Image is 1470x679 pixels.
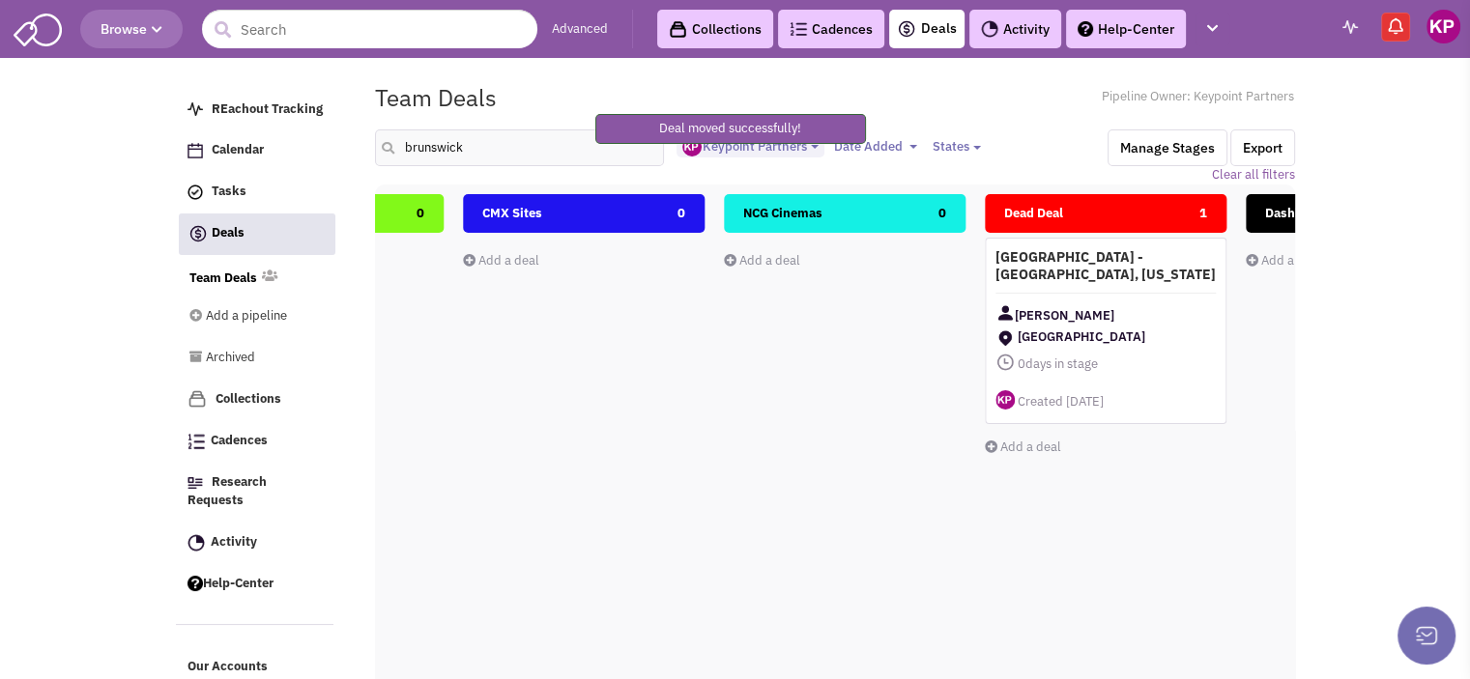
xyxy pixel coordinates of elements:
a: Advanced [552,20,608,39]
a: Help-Center [1066,10,1186,48]
span: Created [DATE] [1018,393,1104,410]
img: icon-tasks.png [187,184,203,200]
img: icon-collection-lavender.png [187,389,207,409]
span: 0 [938,194,946,233]
a: Activity [969,10,1061,48]
img: icon-deals.svg [897,17,916,41]
a: Add a deal [1246,252,1322,269]
img: Research.png [187,477,203,489]
span: Browse [101,20,162,38]
span: States [932,138,968,155]
span: Date Added [833,138,902,155]
a: Cadences [778,10,884,48]
a: Tasks [178,174,334,211]
button: Manage Stages [1108,129,1227,166]
img: Keypoint Partners [1427,10,1460,43]
img: help.png [1078,21,1093,37]
a: Collections [657,10,773,48]
button: Browse [80,10,183,48]
input: Search deals [375,129,665,166]
span: Tasks [212,184,246,200]
img: Activity.png [187,534,205,552]
img: icon-deals.svg [188,222,208,245]
span: 0 [417,194,424,233]
h1: Team Deals [375,85,497,110]
span: Collections [216,390,281,407]
img: icon-daysinstage.png [995,353,1015,372]
img: Cadences_logo.png [187,434,205,449]
a: Archived [189,340,307,377]
span: REachout Tracking [212,100,323,117]
span: 0 [677,194,685,233]
span: Dashboard [1265,205,1329,221]
span: [GEOGRAPHIC_DATA] [1018,329,1192,344]
span: Pipeline Owner: Keypoint Partners [1102,88,1295,106]
a: Deals [897,17,957,41]
a: Add a deal [985,439,1061,455]
a: Activity [178,524,334,561]
a: Add a deal [724,252,800,269]
img: SmartAdmin [14,10,62,46]
input: Search [202,10,537,48]
span: NCG Cinemas [743,205,822,221]
a: Research Requests [178,465,334,520]
img: ShoppingCenter [995,328,1015,348]
h4: [GEOGRAPHIC_DATA] - [GEOGRAPHIC_DATA], [US_STATE] [995,248,1216,283]
a: Help-Center [178,566,334,603]
span: Cadences [211,433,268,449]
a: Cadences [178,423,334,460]
a: Add a pipeline [189,298,307,335]
button: Export [1230,129,1295,166]
span: [PERSON_NAME] [1015,303,1114,327]
span: Dead Deal [1004,205,1063,221]
a: REachout Tracking [178,92,334,128]
span: Activity [211,533,257,550]
img: icon-collection-lavender-black.svg [669,20,687,39]
a: Deals [179,213,335,255]
a: Team Deals [189,269,257,288]
span: Research Requests [187,474,267,509]
button: States [926,136,987,157]
span: 1 [1199,194,1207,233]
img: Contact Image [995,303,1015,323]
p: Deal moved successfully! [659,120,801,138]
img: Cadences_logo.png [790,22,807,36]
span: 0 [1018,355,1025,372]
a: Calendar [178,132,334,169]
img: help.png [187,576,203,591]
span: Keypoint Partners [682,138,806,155]
a: Collections [178,381,334,418]
button: Date Added [827,136,923,157]
button: Keypoint Partners [677,136,824,158]
img: Calendar.png [187,143,203,158]
img: Activity.png [981,20,998,38]
span: CMX Sites [482,205,542,221]
span: Calendar [212,142,264,158]
a: Add a deal [463,252,539,269]
span: days in stage [995,352,1216,376]
a: Clear all filters [1212,166,1295,184]
span: Our Accounts [187,659,268,675]
img: ny_GipEnDU-kinWYCc5EwQ.png [682,137,702,156]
